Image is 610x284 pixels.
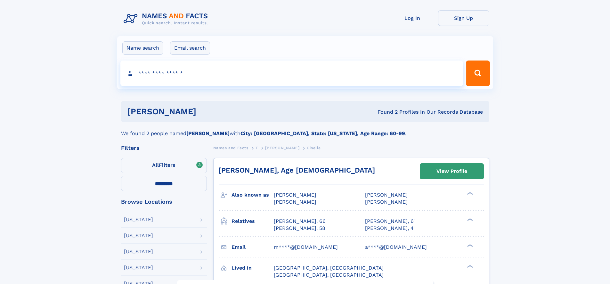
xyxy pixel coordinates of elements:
[186,130,230,136] b: [PERSON_NAME]
[121,10,213,28] img: Logo Names and Facts
[124,249,153,254] div: [US_STATE]
[265,144,299,152] a: [PERSON_NAME]
[256,144,258,152] a: T
[274,192,316,198] span: [PERSON_NAME]
[274,218,326,225] a: [PERSON_NAME], 66
[265,146,299,150] span: [PERSON_NAME]
[232,242,274,253] h3: Email
[365,192,408,198] span: [PERSON_NAME]
[274,199,316,205] span: [PERSON_NAME]
[232,190,274,200] h3: Also known as
[240,130,405,136] b: City: [GEOGRAPHIC_DATA], State: [US_STATE], Age Range: 60-99
[213,144,248,152] a: Names and Facts
[121,122,489,137] div: We found 2 people named with .
[274,272,384,278] span: [GEOGRAPHIC_DATA], [GEOGRAPHIC_DATA]
[256,146,258,150] span: T
[307,146,321,150] span: Giselle
[365,225,416,232] a: [PERSON_NAME], 41
[387,10,438,26] a: Log In
[287,109,483,116] div: Found 2 Profiles In Our Records Database
[274,225,325,232] a: [PERSON_NAME], 58
[232,263,274,273] h3: Lived in
[124,265,153,270] div: [US_STATE]
[121,199,207,205] div: Browse Locations
[466,243,473,247] div: ❯
[438,10,489,26] a: Sign Up
[232,216,274,227] h3: Relatives
[122,41,163,55] label: Name search
[121,145,207,151] div: Filters
[466,264,473,268] div: ❯
[274,265,384,271] span: [GEOGRAPHIC_DATA], [GEOGRAPHIC_DATA]
[127,108,287,116] h1: [PERSON_NAME]
[124,233,153,238] div: [US_STATE]
[219,166,375,174] a: [PERSON_NAME], Age [DEMOGRAPHIC_DATA]
[121,158,207,173] label: Filters
[120,61,463,86] input: search input
[466,191,473,196] div: ❯
[420,164,484,179] a: View Profile
[124,217,153,222] div: [US_STATE]
[466,217,473,222] div: ❯
[365,218,416,225] a: [PERSON_NAME], 61
[365,199,408,205] span: [PERSON_NAME]
[466,61,490,86] button: Search Button
[152,162,159,168] span: All
[436,164,467,179] div: View Profile
[170,41,210,55] label: Email search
